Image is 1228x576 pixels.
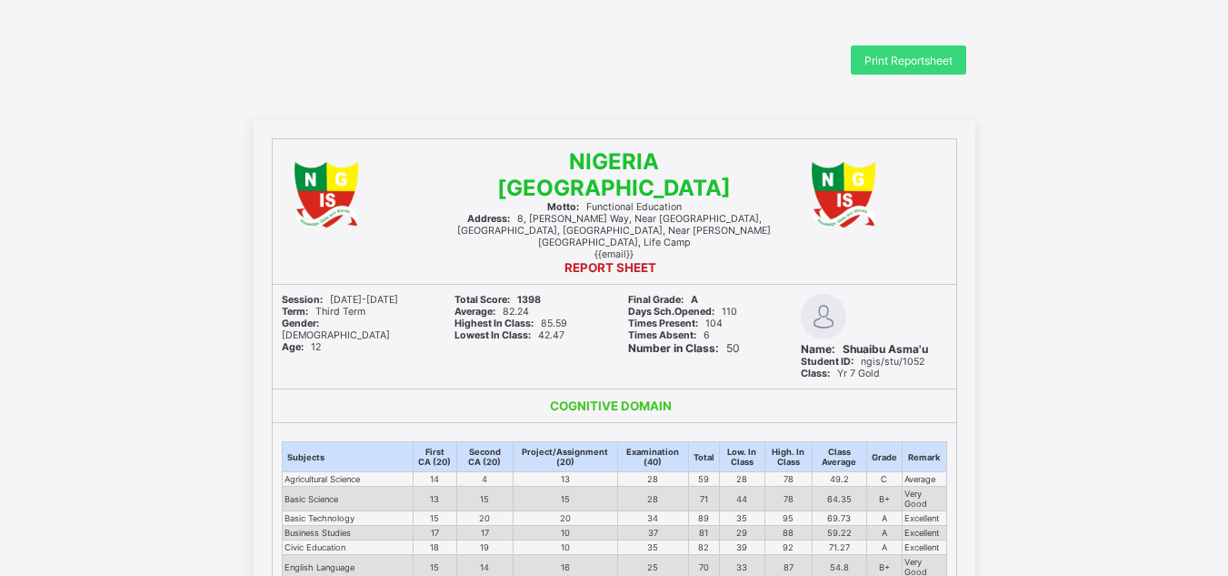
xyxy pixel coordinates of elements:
[866,487,902,511] td: B+
[688,541,719,555] td: 82
[812,442,866,472] th: Class Average
[812,511,866,526] td: 69.73
[628,294,698,306] span: A
[628,341,740,355] span: 50
[902,442,946,472] th: Remark
[454,329,531,341] b: Lowest In Class:
[617,541,688,555] td: 35
[282,472,413,487] td: Agricultural Science
[413,526,456,541] td: 17
[628,306,737,318] span: 110
[628,306,714,318] b: Days Sch.Opened:
[812,526,866,541] td: 59.22
[282,442,413,472] th: Subjects
[866,472,902,487] td: C
[866,442,902,472] th: Grade
[628,329,696,341] b: Times Absent:
[413,541,456,555] td: 18
[764,487,812,511] td: 78
[413,442,456,472] th: First CA (20)
[513,487,617,511] td: 15
[282,318,390,341] span: [DEMOGRAPHIC_DATA]
[801,356,924,368] span: ngis/stu/1052
[282,306,308,318] b: Term:
[764,541,812,555] td: 92
[688,526,719,541] td: 81
[282,487,413,511] td: Basic Science
[719,526,764,541] td: 29
[454,318,534,329] b: Highest In Class:
[617,487,688,511] td: 28
[688,472,719,487] td: 59
[456,541,513,555] td: 19
[688,511,719,526] td: 89
[764,511,812,526] td: 95
[594,248,634,260] span: {{email}}
[456,526,513,541] td: 17
[902,511,946,526] td: Excellent
[282,511,413,526] td: Basic Technology
[456,442,513,472] th: Second CA (20)
[282,318,319,329] b: Gender:
[617,442,688,472] th: Examination (40)
[719,511,764,526] td: 35
[628,294,684,306] b: Final Grade:
[454,294,510,306] b: Total Score:
[513,541,617,555] td: 10
[282,341,304,353] b: Age:
[550,399,672,413] b: COGNITIVE DOMAIN
[864,54,953,67] span: Print Reportsheet
[282,541,413,555] td: Civic Education
[617,526,688,541] td: 37
[801,342,928,356] span: Shuaibu Asma'u
[628,341,719,355] b: Number in Class:
[764,442,812,472] th: High. In Class
[719,541,764,555] td: 39
[719,487,764,511] td: 44
[801,368,830,379] b: Class:
[902,526,946,541] td: Excellent
[282,526,413,541] td: Business Studies
[513,472,617,487] td: 13
[801,342,835,356] b: Name:
[812,541,866,555] td: 71.27
[413,472,456,487] td: 14
[282,341,321,353] span: 12
[454,329,564,341] span: 42.47
[456,487,513,511] td: 15
[801,368,880,379] span: Yr 7 Gold
[282,294,398,306] span: [DATE]-[DATE]
[564,260,656,275] b: REPORT SHEET
[513,526,617,541] td: 10
[812,472,866,487] td: 49.2
[902,472,946,487] td: Average
[547,201,579,213] b: Motto:
[513,442,617,472] th: Project/Assignment (20)
[812,487,866,511] td: 64.35
[688,487,719,511] td: 71
[719,442,764,472] th: Low. In Class
[456,472,513,487] td: 4
[902,541,946,555] td: Excellent
[454,294,541,306] span: 1398
[688,442,719,472] th: Total
[282,306,365,318] span: Third Term
[866,541,902,555] td: A
[454,318,567,329] span: 85.59
[801,356,854,368] b: Student ID:
[513,511,617,526] td: 20
[902,487,946,511] td: Very Good
[628,318,723,329] span: 104
[547,201,682,213] span: Functional Education
[497,148,731,201] span: NIGERIA [GEOGRAPHIC_DATA]
[628,329,710,341] span: 6
[764,526,812,541] td: 88
[457,213,771,248] span: 8, [PERSON_NAME] Way, Near [GEOGRAPHIC_DATA], [GEOGRAPHIC_DATA], [GEOGRAPHIC_DATA], Near [PERSON_...
[413,511,456,526] td: 15
[764,472,812,487] td: 78
[454,306,529,318] span: 82.24
[454,306,495,318] b: Average:
[456,511,513,526] td: 20
[467,213,510,225] b: Address:
[866,526,902,541] td: A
